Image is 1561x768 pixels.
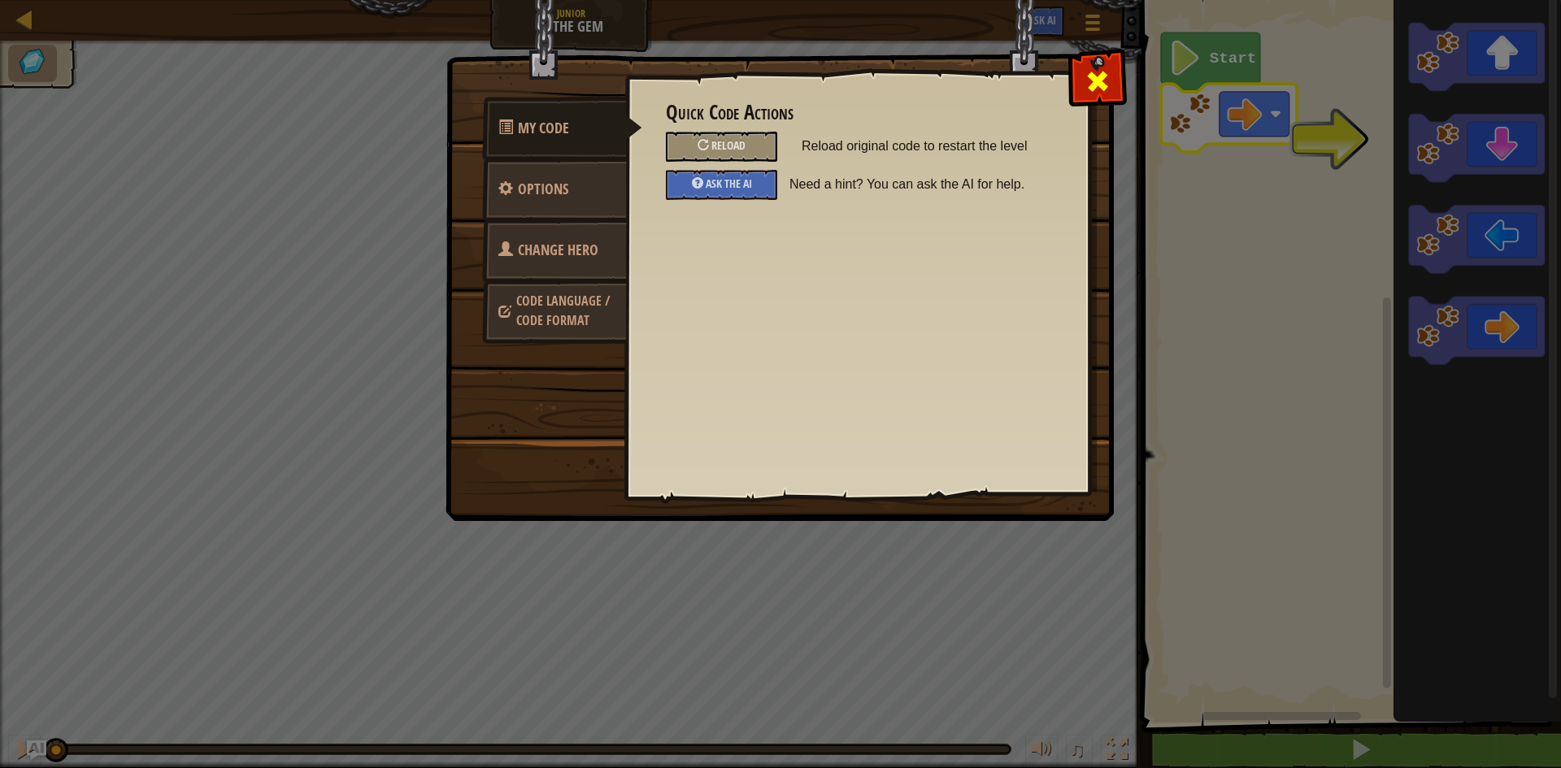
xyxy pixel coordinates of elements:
div: Reload original code to restart the level [666,132,777,162]
span: Reload [711,137,746,153]
div: Ask the AI [666,170,777,200]
span: Configure settings [518,179,568,199]
span: Reload original code to restart the level [802,132,1049,161]
span: Need a hint? You can ask the AI for help. [789,170,1061,199]
span: Choose hero, language [518,240,598,260]
span: Choose hero, language [516,292,610,329]
span: Quick Code Actions [518,118,569,138]
h3: Quick Code Actions [666,102,1049,124]
a: My Code [482,97,642,160]
span: Ask the AI [706,176,752,191]
a: Options [482,158,627,221]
